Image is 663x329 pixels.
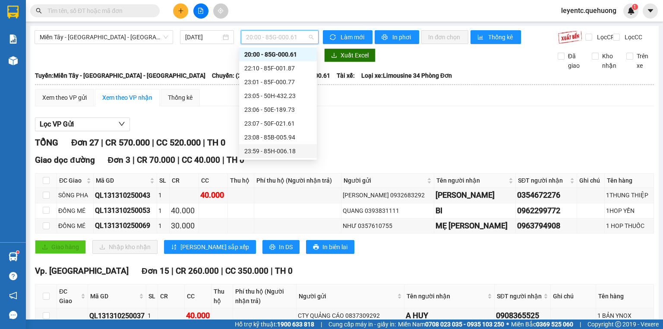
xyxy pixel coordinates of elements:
span: | [580,320,581,329]
input: Tìm tên, số ĐT hoặc mã đơn [47,6,149,16]
span: leyentc.quehuong [554,5,623,16]
img: warehouse-icon [9,252,18,261]
span: | [171,266,174,276]
th: SL [146,285,158,308]
button: printerIn biên lai [306,240,354,254]
div: 22:10 - 85F-001.87 [244,63,312,73]
span: Làm mới [341,32,366,42]
span: Hỗ trợ kỹ thuật: [235,320,314,329]
span: ĐC Giao [59,176,85,185]
div: 1HOP YẾN [606,206,652,215]
span: | [101,137,103,148]
button: plus [173,3,188,19]
span: printer [269,244,275,251]
span: Người gửi [344,176,425,185]
span: notification [9,291,17,300]
span: bar-chart [477,34,485,41]
th: CR [170,174,199,188]
button: bar-chartThống kê [470,30,521,44]
button: downloadNhập kho nhận [92,240,158,254]
span: | [321,320,322,329]
th: Thu hộ [212,285,233,308]
td: A HUY [404,308,495,323]
span: Mã GD [90,291,137,301]
div: 23:59 - 85H-006.18 [244,146,312,156]
div: ĐỒNG MÉ [58,221,92,231]
div: 0962299772 [517,205,575,217]
td: QL131310250053 [94,203,157,218]
span: | [133,155,135,165]
div: 40.000 [186,310,210,322]
td: BI [434,203,516,218]
span: | [222,155,224,165]
span: CR 70.000 [137,155,175,165]
div: 0963794908 [517,220,575,232]
span: SĐT người nhận [518,176,568,185]
td: QL131310250069 [94,218,157,234]
span: 20:00 - 85G-000.61 [246,31,314,44]
div: 40.000 [200,189,226,201]
div: 1 BẢN YNOX [597,311,652,320]
span: TH 0 [207,137,225,148]
span: Trên xe [633,51,654,70]
span: Đơn 3 [108,155,131,165]
span: Đã giao [565,51,586,70]
div: 40.000 [171,205,197,217]
div: CTY QUẢNG CÁO 0837309292 [298,311,403,320]
div: MẸ [PERSON_NAME] [436,220,514,232]
td: QL131310250043 [94,188,157,203]
span: CC 350.000 [225,266,268,276]
td: 0963794908 [516,218,577,234]
span: SĐT người nhận [497,291,542,301]
div: 23:01 - 85F-000.77 [244,77,312,87]
span: message [9,311,17,319]
div: 1 [158,206,168,215]
th: Tên hàng [596,285,654,308]
span: TH 0 [227,155,244,165]
th: Thu hộ [228,174,254,188]
span: sort-ascending [171,244,177,251]
span: CR 570.000 [105,137,150,148]
span: sync [330,34,337,41]
button: syncLàm mới [323,30,373,44]
span: file-add [198,8,204,14]
th: Tên hàng [605,174,654,188]
span: Miền Bắc [511,320,573,329]
div: [PERSON_NAME] 0932683292 [343,190,432,200]
div: A HUY [406,310,493,322]
span: Tên người nhận [436,176,507,185]
div: 1 [158,221,168,231]
span: Tài xế: [337,71,355,80]
span: | [271,266,273,276]
th: CR [158,285,185,308]
span: | [152,137,154,148]
b: Tuyến: Miền Tây - [GEOGRAPHIC_DATA] - [GEOGRAPHIC_DATA] [35,72,205,79]
span: CC 40.000 [182,155,220,165]
sup: 1 [16,251,19,253]
span: In phơi [392,32,412,42]
div: NHƯ 0357610755 [343,221,432,231]
th: CC [185,285,212,308]
th: Phí thu hộ (Người nhận trả) [254,174,341,188]
div: 23:06 - 50E-189.73 [244,105,312,114]
span: Mã GD [96,176,148,185]
div: 0908365525 [496,310,549,322]
span: Lọc CC [621,32,644,42]
div: Thống kê [168,93,193,102]
div: 1 HOP THUỐC [606,221,652,231]
span: aim [218,8,224,14]
input: 13/10/2025 [185,32,221,42]
div: 20:00 - 85G-000.61 [244,50,312,59]
span: In biên lai [322,242,347,252]
span: | [221,266,223,276]
button: uploadGiao hàng [35,240,86,254]
span: download [331,52,337,59]
div: QUANG 0393831111 [343,206,432,215]
span: CC 520.000 [156,137,201,148]
span: Cung cấp máy in - giấy in: [328,320,396,329]
div: QL131310250069 [95,220,155,231]
img: 9k= [558,30,582,44]
span: Vp. [GEOGRAPHIC_DATA] [35,266,129,276]
span: Loại xe: Limousine 34 Phòng Đơn [361,71,452,80]
button: downloadXuất Excel [324,48,376,62]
